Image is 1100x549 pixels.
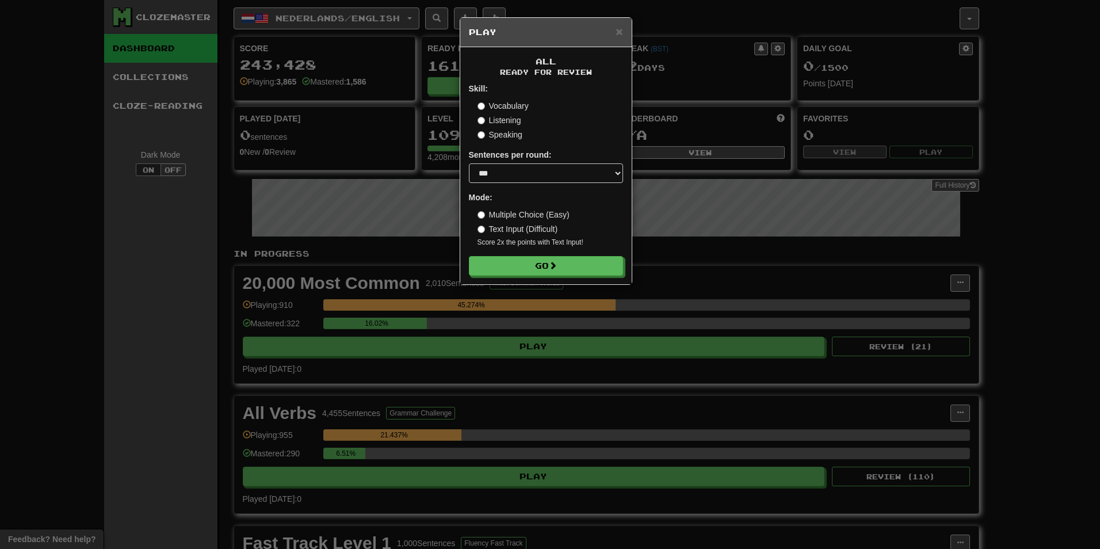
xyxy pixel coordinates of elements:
[478,100,529,112] label: Vocabulary
[478,115,521,126] label: Listening
[478,209,570,220] label: Multiple Choice (Easy)
[469,67,623,77] small: Ready for Review
[478,117,485,124] input: Listening
[616,25,622,37] button: Close
[478,238,623,247] small: Score 2x the points with Text Input !
[469,26,623,38] h5: Play
[469,256,623,276] button: Go
[478,223,558,235] label: Text Input (Difficult)
[616,25,622,38] span: ×
[469,149,552,161] label: Sentences per round:
[478,226,485,233] input: Text Input (Difficult)
[478,211,485,219] input: Multiple Choice (Easy)
[469,84,488,93] strong: Skill:
[469,193,492,202] strong: Mode:
[478,131,485,139] input: Speaking
[536,56,556,66] span: All
[478,129,522,140] label: Speaking
[478,102,485,110] input: Vocabulary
